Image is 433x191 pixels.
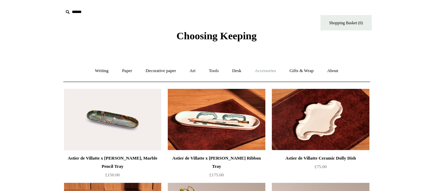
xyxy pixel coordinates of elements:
span: £150.00 [105,172,119,177]
a: Decorative paper [139,62,182,80]
a: Astier de Villatte x [PERSON_NAME], Marble Pencil Tray £150.00 [64,154,161,182]
span: Choosing Keeping [176,30,256,41]
a: Shopping Basket (0) [320,15,372,30]
img: Astier de Villatte x John Derian Desk, Marble Pencil Tray [64,89,161,150]
div: Astier de Villatte x [PERSON_NAME], Marble Pencil Tray [66,154,160,170]
span: £175.00 [209,172,224,177]
a: Astier de Villatte x John Derian Ribbon Tray Astier de Villatte x John Derian Ribbon Tray [168,89,265,150]
a: Tools [203,62,225,80]
img: Astier de Villatte Ceramic Dolly Dish [272,89,369,150]
a: Paper [116,62,138,80]
a: About [321,62,344,80]
div: Astier de Villatte Ceramic Dolly Dish [273,154,367,162]
a: Gifts & Wrap [283,62,320,80]
a: Writing [89,62,115,80]
div: Astier de Villatte x [PERSON_NAME] Ribbon Tray [169,154,263,170]
a: Choosing Keeping [176,36,256,40]
a: Desk [226,62,247,80]
a: Astier de Villatte Ceramic Dolly Dish £75.00 [272,154,369,182]
a: Accessories [249,62,282,80]
span: £75.00 [315,164,327,169]
a: Art [183,62,202,80]
a: Astier de Villatte Ceramic Dolly Dish Astier de Villatte Ceramic Dolly Dish [272,89,369,150]
a: Astier de Villatte x John Derian Desk, Marble Pencil Tray Astier de Villatte x John Derian Desk, ... [64,89,161,150]
img: Astier de Villatte x John Derian Ribbon Tray [168,89,265,150]
a: Astier de Villatte x [PERSON_NAME] Ribbon Tray £175.00 [168,154,265,182]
